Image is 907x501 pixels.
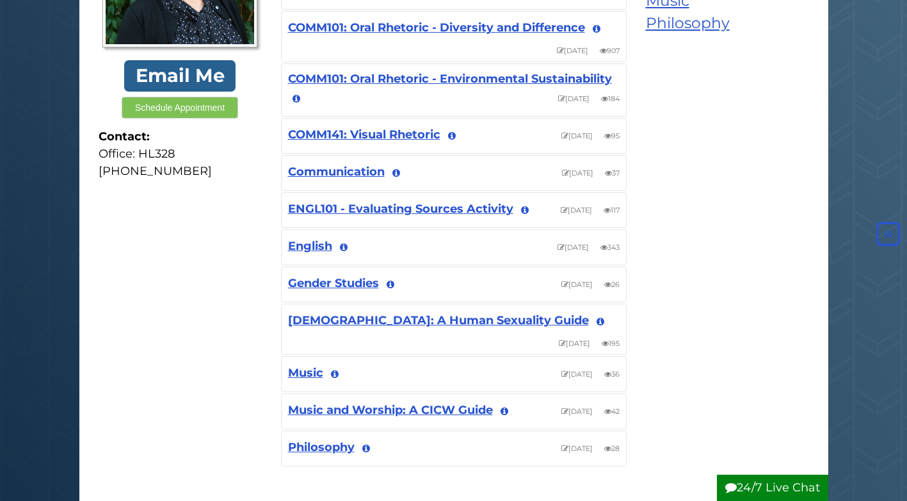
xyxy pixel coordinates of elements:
span: Views [600,46,620,55]
span: Views [604,206,620,215]
span: Views [604,444,620,453]
span: Views [604,370,620,379]
div: Office: HL328 [99,145,262,163]
span: Views [601,94,620,103]
span: Last update [561,280,593,289]
span: Last update [561,444,593,453]
span: Last update [561,370,593,379]
a: COMM101: Oral Rhetoric - Diversity and Difference [288,21,585,35]
span: Last update [558,94,590,103]
a: Email Me [124,60,236,92]
a: Gender Studies [288,276,379,290]
span: Views [600,243,620,252]
button: Schedule Appointment [122,97,238,119]
span: Last update [557,46,588,55]
a: ENGL101 - Evaluating Sources Activity [288,202,513,216]
span: Last update [558,243,589,252]
button: 24/7 Live Chat [717,475,828,501]
strong: Contact: [99,128,262,145]
span: Views [604,407,620,416]
a: [DEMOGRAPHIC_DATA]: A Human Sexuality Guide [288,313,589,327]
a: COMM101: Oral Rhetoric - Environmental Sustainability [288,72,612,86]
a: COMM141: Visual Rhetoric [288,127,440,142]
span: Last update [561,131,593,140]
span: Views [605,168,620,177]
span: Views [602,339,620,348]
a: Communication [288,165,385,179]
span: Views [604,131,620,140]
div: [PHONE_NUMBER] [99,163,262,180]
span: Last update [559,339,590,348]
span: Views [604,280,620,289]
a: Music [288,366,323,380]
a: English [288,239,332,253]
span: Last update [561,407,593,416]
span: Last update [562,168,593,177]
a: Back to Top [873,227,904,242]
a: Philosophy [288,440,355,454]
a: Music and Worship: A CICW Guide [288,403,493,417]
span: Last update [561,206,592,215]
a: Philosophy [646,12,809,34]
